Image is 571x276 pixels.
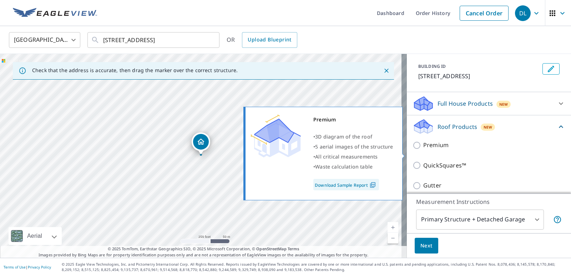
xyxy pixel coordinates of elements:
div: • [313,142,393,152]
div: OR [227,32,297,48]
p: © 2025 Eagle View Technologies, Inc. and Pictometry International Corp. All Rights Reserved. Repo... [62,262,567,272]
p: Premium [423,141,449,150]
img: EV Logo [13,8,97,19]
p: | [4,265,51,269]
span: Upload Blueprint [248,35,291,44]
img: Premium [251,115,301,157]
span: Your report will include the primary structure and a detached garage if one exists. [553,215,562,224]
a: Current Level 17, Zoom Out [388,233,398,244]
span: Next [420,241,433,250]
div: Premium [313,115,393,125]
p: Full House Products [438,99,493,108]
div: Aerial [9,227,62,245]
span: New [484,124,492,130]
span: 5 aerial images of the structure [315,143,393,150]
a: OpenStreetMap [256,246,286,251]
a: Privacy Policy [28,265,51,270]
p: [STREET_ADDRESS] [418,72,540,80]
div: DL [515,5,531,21]
a: Terms [288,246,299,251]
a: Terms of Use [4,265,26,270]
div: Primary Structure + Detached Garage [416,210,544,230]
a: Download Sample Report [313,179,379,190]
span: 3D diagram of the roof [315,133,372,140]
div: • [313,132,393,142]
button: Edit building 1 [542,63,560,75]
span: © 2025 TomTom, Earthstar Geographics SIO, © 2025 Microsoft Corporation, © [108,246,299,252]
button: Close [382,66,391,75]
p: Roof Products [438,122,477,131]
div: [GEOGRAPHIC_DATA] [9,30,80,50]
p: QuickSquares™ [423,161,466,170]
span: All critical measurements [315,153,378,160]
input: Search by address or latitude-longitude [103,30,205,50]
div: • [313,162,393,172]
p: Gutter [423,181,441,190]
img: Pdf Icon [368,182,378,188]
p: BUILDING ID [418,63,446,69]
span: Waste calculation table [315,163,373,170]
div: Roof ProductsNew [413,118,565,135]
button: Next [415,238,438,254]
a: Upload Blueprint [242,32,297,48]
a: Cancel Order [460,6,509,21]
span: New [499,101,508,107]
p: Check that the address is accurate, then drag the marker over the correct structure. [32,67,238,74]
div: Aerial [25,227,44,245]
div: Dropped pin, building 1, Residential property, 622 Still Creek Ln Gaithersburg, MD 20878 [192,132,210,155]
div: Full House ProductsNew [413,95,565,112]
p: Measurement Instructions [416,197,562,206]
a: Current Level 17, Zoom In [388,222,398,233]
div: • [313,152,393,162]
